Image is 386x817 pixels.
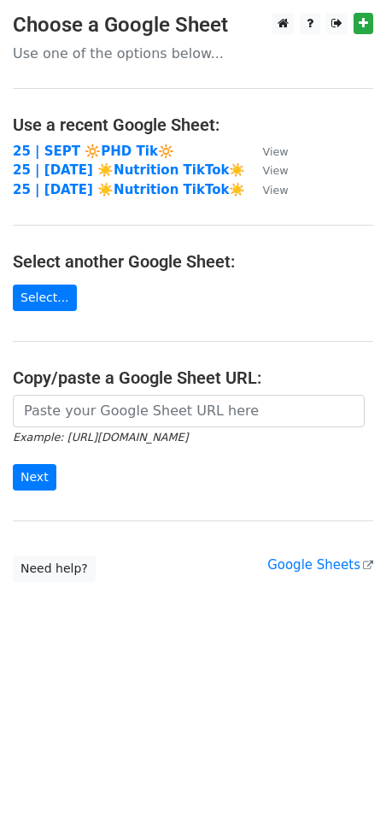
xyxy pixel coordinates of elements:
a: Select... [13,285,77,311]
h4: Copy/paste a Google Sheet URL: [13,367,373,388]
a: Need help? [13,555,96,582]
a: View [245,162,288,178]
small: View [262,164,288,177]
small: Example: [URL][DOMAIN_NAME] [13,431,188,444]
h4: Select another Google Sheet: [13,251,373,272]
input: Paste your Google Sheet URL here [13,395,365,427]
p: Use one of the options below... [13,44,373,62]
input: Next [13,464,56,491]
a: 25 | [DATE] ☀️Nutrition TikTok☀️ [13,182,245,197]
a: Google Sheets [267,557,373,573]
h4: Use a recent Google Sheet: [13,115,373,135]
a: 25 | SEPT 🔆PHD Tik🔆 [13,144,174,159]
a: View [245,144,288,159]
small: View [262,184,288,197]
a: View [245,182,288,197]
h3: Choose a Google Sheet [13,13,373,38]
small: View [262,145,288,158]
a: 25 | [DATE] ☀️Nutrition TikTok☀️ [13,162,245,178]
